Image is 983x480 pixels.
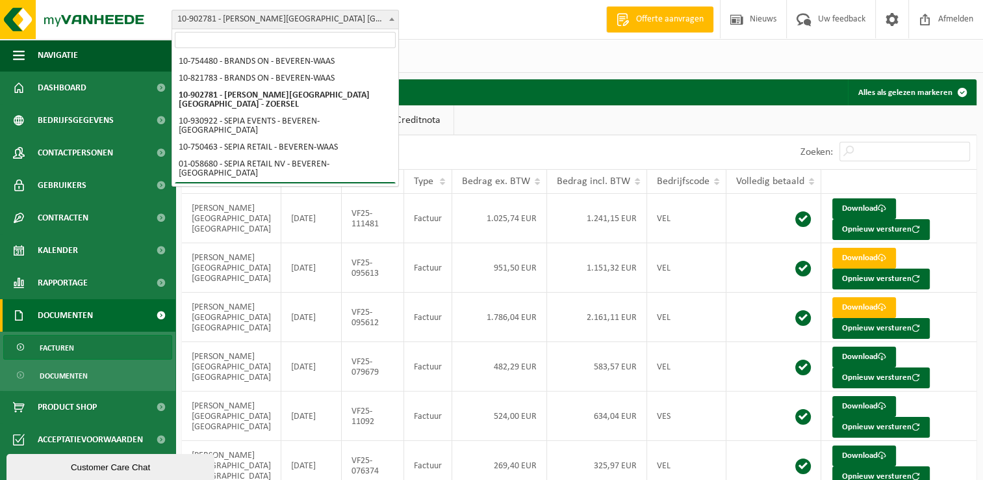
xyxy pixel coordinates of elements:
td: 951,50 EUR [452,243,547,293]
a: Download [832,396,896,417]
span: Bedrijfsgegevens [38,104,114,137]
td: VF25-11092 [342,392,404,441]
span: Rapportage [38,267,88,299]
span: Type [414,176,433,187]
td: [DATE] [281,194,342,243]
td: 1.025,74 EUR [452,194,547,243]
a: Download [832,248,896,269]
button: Opnieuw versturen [832,269,930,289]
span: Product Shop [38,391,97,423]
span: Documenten [40,364,88,388]
iframe: chat widget [6,451,217,480]
td: [PERSON_NAME][GEOGRAPHIC_DATA] [GEOGRAPHIC_DATA] [182,293,281,342]
a: Facturen [3,335,172,360]
span: Acceptatievoorwaarden [38,423,143,456]
span: 10-902781 - STACI BELGIUM NV - ZOERSEL [172,10,399,29]
td: [DATE] [281,243,342,293]
span: Bedrag ex. BTW [462,176,530,187]
li: 10-750463 - SEPIA RETAIL - BEVEREN-WAAS [175,139,396,156]
li: 01-058680 - SEPIA RETAIL NV - BEVEREN-[GEOGRAPHIC_DATA] [175,156,396,182]
td: 1.151,32 EUR [547,243,647,293]
td: [PERSON_NAME][GEOGRAPHIC_DATA] [GEOGRAPHIC_DATA] [182,342,281,392]
li: 10-930922 - SEPIA EVENTS - BEVEREN-[GEOGRAPHIC_DATA] [175,113,396,139]
td: Factuur [404,293,452,342]
td: Factuur [404,392,452,441]
td: [PERSON_NAME][GEOGRAPHIC_DATA] [GEOGRAPHIC_DATA] [182,392,281,441]
span: Documenten [38,299,93,332]
td: [PERSON_NAME][GEOGRAPHIC_DATA] [GEOGRAPHIC_DATA] [182,243,281,293]
td: VF25-079679 [342,342,404,392]
td: VEL [647,194,726,243]
td: Factuur [404,194,452,243]
button: Opnieuw versturen [832,318,930,339]
span: Facturen [40,336,74,360]
td: Factuur [404,342,452,392]
td: VEL [647,342,726,392]
td: VES [647,392,726,441]
span: Volledig betaald [736,176,804,187]
label: Zoeken: [800,147,833,157]
a: Download [832,198,896,219]
td: VF25-095612 [342,293,404,342]
td: VEL [647,293,726,342]
td: Factuur [404,243,452,293]
li: 10-821783 - BRANDS ON - BEVEREN-WAAS [175,70,396,87]
td: 583,57 EUR [547,342,647,392]
span: Kalender [38,234,78,267]
li: 10-902781 - [PERSON_NAME][GEOGRAPHIC_DATA] [GEOGRAPHIC_DATA] - ZOERSEL [175,87,396,113]
td: VEL [647,243,726,293]
td: [DATE] [281,392,342,441]
a: Documenten [3,363,172,388]
a: Offerte aanvragen [606,7,713,33]
button: Opnieuw versturen [832,367,930,388]
td: 524,00 EUR [452,392,547,441]
td: VF25-095613 [342,243,404,293]
button: Alles als gelezen markeren [848,79,975,105]
td: 634,04 EUR [547,392,647,441]
td: 2.161,11 EUR [547,293,647,342]
span: Bedrijfscode [657,176,709,187]
a: Download [832,446,896,466]
td: [PERSON_NAME][GEOGRAPHIC_DATA] [GEOGRAPHIC_DATA] [182,194,281,243]
td: [DATE] [281,342,342,392]
td: 482,29 EUR [452,342,547,392]
li: 10-754480 - BRANDS ON - BEVEREN-WAAS [175,53,396,70]
button: Opnieuw versturen [832,417,930,438]
td: [DATE] [281,293,342,342]
span: Contactpersonen [38,137,113,169]
span: Contracten [38,202,88,234]
span: Dashboard [38,72,86,104]
li: 10-918625 - [PERSON_NAME][GEOGRAPHIC_DATA] - [GEOGRAPHIC_DATA] - [GEOGRAPHIC_DATA]-[GEOGRAPHIC_DATA] [175,182,396,217]
span: Navigatie [38,39,78,72]
span: 10-902781 - STACI BELGIUM NV - ZOERSEL [172,10,398,29]
a: Creditnota [383,105,453,135]
span: Bedrag incl. BTW [557,176,630,187]
td: 1.241,15 EUR [547,194,647,243]
span: Gebruikers [38,169,86,202]
td: VF25-111481 [342,194,404,243]
a: Download [832,347,896,367]
a: Download [832,297,896,318]
td: 1.786,04 EUR [452,293,547,342]
span: Offerte aanvragen [633,13,707,26]
button: Opnieuw versturen [832,219,930,240]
